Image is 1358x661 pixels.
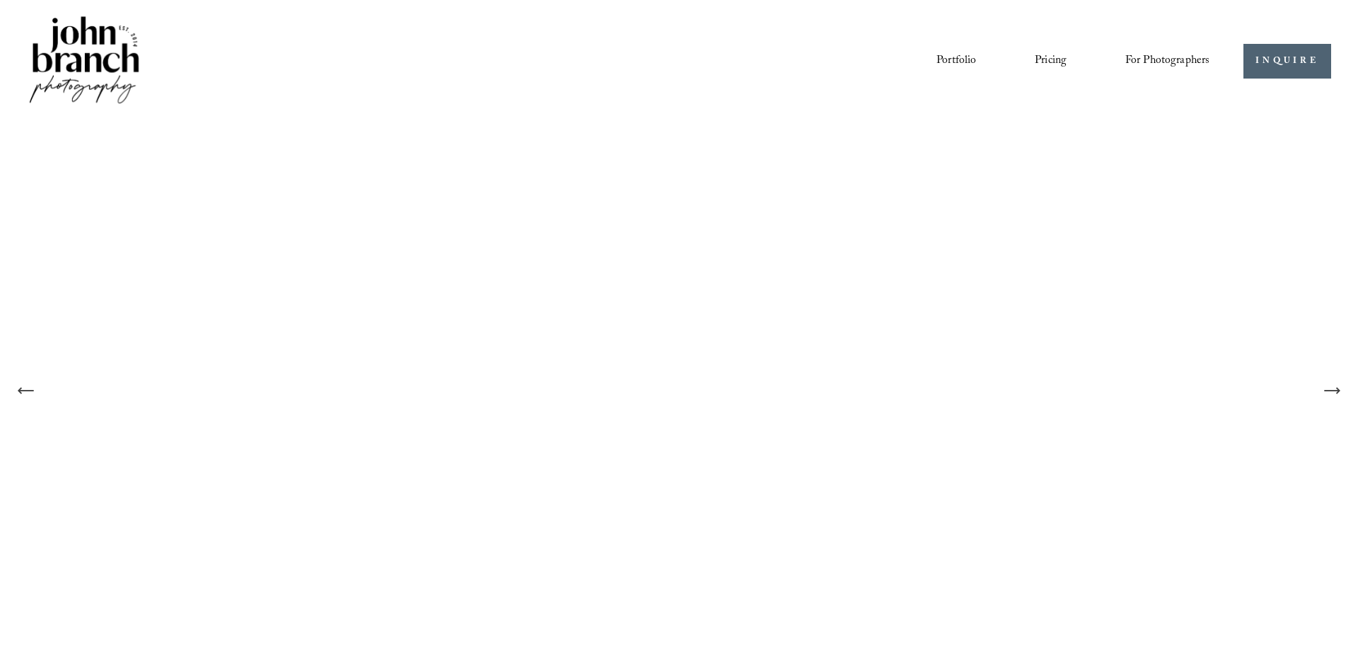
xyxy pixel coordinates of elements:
[1035,50,1067,74] a: Pricing
[27,13,141,109] img: John Branch IV Photography
[936,50,976,74] a: Portfolio
[1125,50,1210,72] span: For Photographers
[1316,375,1347,406] button: Next Slide
[1243,44,1330,79] a: INQUIRE
[11,375,42,406] button: Previous Slide
[1125,50,1210,74] a: folder dropdown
